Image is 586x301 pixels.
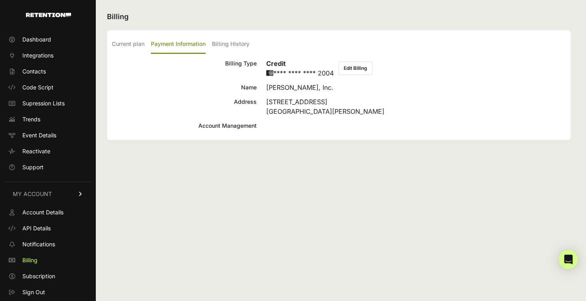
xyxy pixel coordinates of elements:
div: Name [112,83,257,92]
a: API Details [5,222,91,235]
div: Address [112,97,257,116]
span: Support [22,163,44,171]
a: Notifications [5,238,91,251]
span: Sign Out [22,288,45,296]
span: Account Details [22,208,63,216]
a: Trends [5,113,91,126]
span: Trends [22,115,40,123]
img: Retention.com [26,13,71,17]
span: Contacts [22,67,46,75]
span: Event Details [22,131,56,139]
a: Code Script [5,81,91,94]
div: [STREET_ADDRESS] [GEOGRAPHIC_DATA][PERSON_NAME] [266,97,566,116]
span: MY ACCOUNT [13,190,52,198]
a: MY ACCOUNT [5,182,91,206]
div: Open Intercom Messenger [559,250,578,269]
span: Dashboard [22,36,51,44]
a: Dashboard [5,33,91,46]
label: Billing History [212,35,249,54]
div: [PERSON_NAME], Inc. [266,83,566,92]
span: Notifications [22,240,55,248]
a: Supression Lists [5,97,91,110]
span: Subscription [22,272,55,280]
a: Event Details [5,129,91,142]
span: API Details [22,224,51,232]
a: Account Details [5,206,91,219]
a: Support [5,161,91,174]
div: Account Management [112,121,257,131]
a: Contacts [5,65,91,78]
span: Supression Lists [22,99,65,107]
label: Current plan [112,35,145,54]
a: Subscription [5,270,91,283]
label: Payment Information [151,35,206,54]
h6: Credit [266,59,334,68]
span: Integrations [22,51,53,59]
a: Reactivate [5,145,91,158]
a: Integrations [5,49,91,62]
span: Reactivate [22,147,50,155]
span: Code Script [22,83,53,91]
a: Billing [5,254,91,267]
button: Edit Billing [339,61,372,75]
span: Billing [22,256,38,264]
div: Billing Type [112,59,257,78]
a: Sign Out [5,286,91,299]
h2: Billing [107,11,571,22]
